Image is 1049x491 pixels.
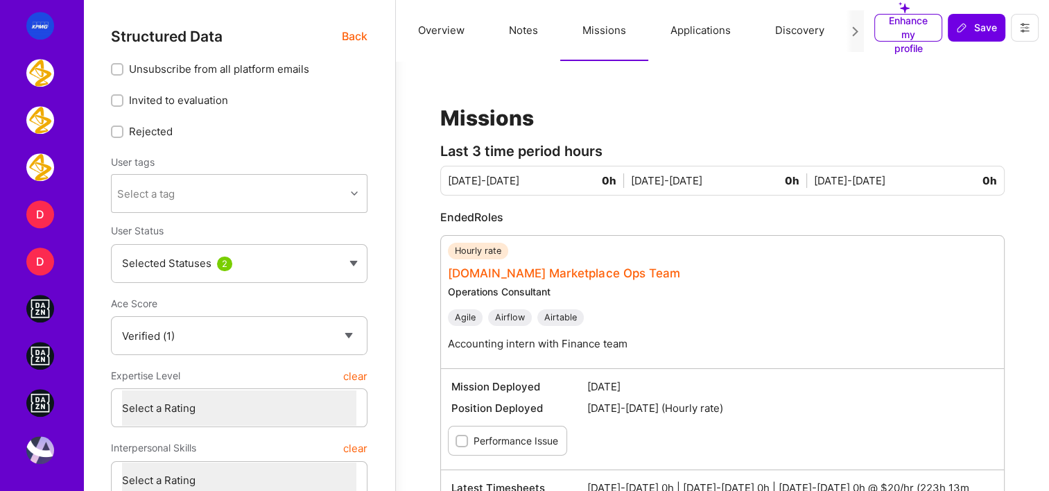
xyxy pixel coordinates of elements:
h1: Missions [440,105,1005,130]
div: D [26,248,54,275]
span: Save [956,21,997,35]
div: Airtable [537,309,584,326]
img: Dazn: Sport Gamification Platform [26,295,54,322]
a: AstraZeneca: Enterprise HR Architect [23,59,58,87]
span: 0h [785,173,807,188]
img: Dazn: Sport Gamification Platform [Alex's Extra Hours] [26,342,54,370]
a: DAZN: Event Moderators for Israel Based Team [23,389,58,417]
button: clear [343,363,367,388]
span: Rejected [129,124,173,139]
span: Selected Statuses [122,257,211,270]
img: KPMG: Workforce Planning Initiative [26,12,54,40]
span: 0h [602,173,624,188]
span: User Status [111,225,164,236]
span: 0h [982,173,997,188]
div: Agile [448,309,483,326]
div: Last 3 time period hours [440,144,1005,159]
label: User tags [111,155,155,169]
a: Dazn: Sport Gamification Platform [Alex's Extra Hours] [23,342,58,370]
a: D [23,200,58,228]
div: [DATE]-[DATE] [448,173,631,188]
a: KPMG: Workforce Planning Initiative [23,12,58,40]
span: Position Deployed [451,401,587,415]
span: Interpersonal Skills [111,436,196,460]
div: 2 [217,257,232,271]
span: Structured Data [111,28,223,45]
a: AstraZeneca: IT Product Manager and Business / Data Analyst [23,153,58,181]
img: AstraZeneca: IT Product Manager and Business / Data Analyst [26,153,54,181]
a: [DOMAIN_NAME] Marketplace Ops Team [448,266,680,280]
i: icon Chevron [351,190,358,197]
span: Unsubscribe from all platform emails [129,62,309,76]
i: icon Next [850,26,860,37]
img: User Avatar [26,436,54,464]
span: Invited to evaluation [129,93,228,107]
span: Back [342,28,367,45]
div: [DATE]-[DATE] [814,173,997,188]
a: Dazn: Sport Gamification Platform [23,295,58,322]
button: clear [343,436,367,460]
div: D [26,200,54,228]
a: Astrazeneca: AstraZeneca- P2P Senior Solution Architect [23,106,58,134]
span: Expertise Level [111,363,180,388]
img: AstraZeneca: Enterprise HR Architect [26,59,54,87]
span: [DATE] [587,379,994,394]
a: D [23,248,58,275]
span: Ace Score [111,298,157,309]
img: Astrazeneca: AstraZeneca- P2P Senior Solution Architect [26,106,54,134]
div: Ended Roles [440,209,1005,225]
label: Performance Issue [474,433,558,448]
div: Hourly rate [448,243,508,259]
p: Accounting intern with Finance team [448,336,680,351]
img: DAZN: Event Moderators for Israel Based Team [26,389,54,417]
img: caret [349,261,358,266]
div: Operations Consultant [448,285,680,298]
a: User Avatar [23,436,58,464]
button: Save [948,14,1005,42]
span: [DATE]-[DATE] (Hourly rate) [587,401,994,415]
div: [DATE]-[DATE] [631,173,814,188]
div: Airflow [488,309,532,326]
span: Mission Deployed [451,379,587,394]
div: Select a tag [117,187,175,201]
